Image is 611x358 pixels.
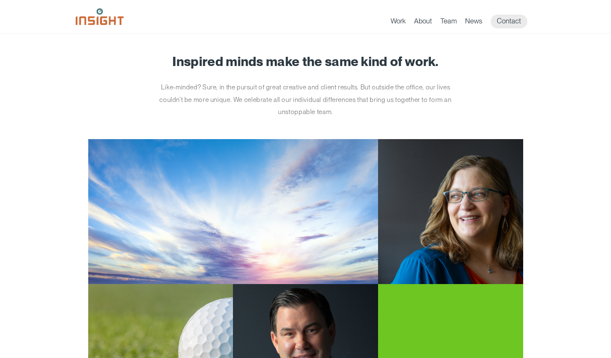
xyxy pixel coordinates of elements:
img: Insight Marketing Design [76,8,124,25]
a: Contact [491,15,527,28]
p: Like-minded? Sure, in the pursuit of great creative and client results. But outside the office, o... [149,81,463,118]
a: Work [391,17,406,28]
img: Jill Smith [378,139,523,284]
nav: primary navigation menu [391,15,536,28]
a: About [414,17,432,28]
a: Jill Smith [88,139,523,284]
a: Team [440,17,457,28]
h1: Inspired minds make the same kind of work. [88,54,523,69]
a: News [465,17,482,28]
